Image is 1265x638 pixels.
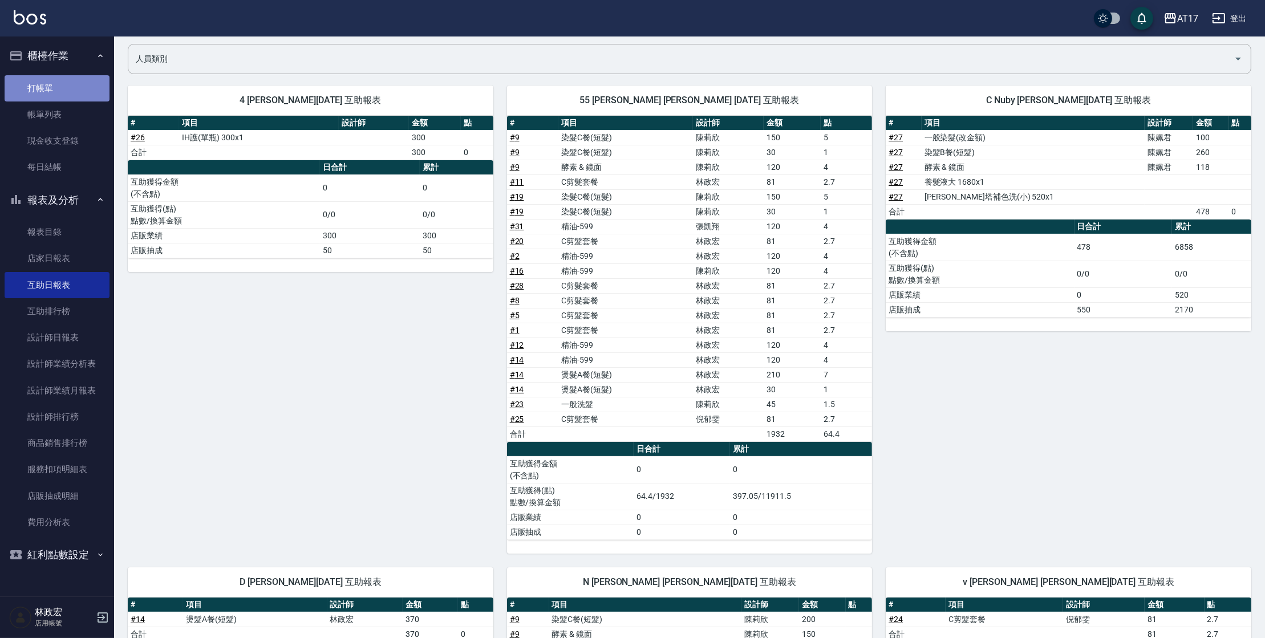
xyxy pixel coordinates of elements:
td: 0 [634,456,730,483]
td: 120 [764,352,821,367]
h5: 林政宏 [35,607,93,618]
a: #24 [889,615,903,624]
td: 81 [764,278,821,293]
td: 林政宏 [693,234,764,249]
a: 互助排行榜 [5,298,110,324]
button: AT17 [1159,7,1203,30]
td: 2.7 [821,323,872,338]
td: 倪郁雯 [693,412,764,426]
th: 金額 [764,116,821,131]
td: 30 [764,382,821,397]
td: 50 [420,243,493,258]
td: 倪郁雯 [1063,612,1145,627]
button: save [1130,7,1153,30]
th: # [128,598,183,612]
td: C剪髮套餐 [558,293,693,308]
a: 費用分析表 [5,509,110,535]
button: 紅利點數設定 [5,540,110,570]
td: 一般洗髮 [558,397,693,412]
a: 設計師日報表 [5,324,110,351]
td: 林政宏 [693,382,764,397]
th: # [128,116,179,131]
td: 染髮C餐(短髮) [558,204,693,219]
td: 精油-599 [558,352,693,367]
td: 2.7 [821,308,872,323]
a: #9 [510,133,520,142]
td: 2.7 [821,174,872,189]
th: 金額 [409,116,460,131]
td: 染髮C餐(短髮) [558,145,693,160]
span: D [PERSON_NAME][DATE] 互助報表 [141,576,480,588]
td: 2.7 [1205,612,1251,627]
th: 累計 [1172,220,1251,234]
td: 染髮C餐(短髮) [558,130,693,145]
td: 5 [821,130,872,145]
td: 0 [320,174,420,201]
td: 1 [821,382,872,397]
td: 2.7 [821,293,872,308]
td: 林政宏 [693,352,764,367]
a: 設計師業績月報表 [5,377,110,404]
th: 金額 [1145,598,1205,612]
a: #14 [131,615,145,624]
td: 店販抽成 [128,243,320,258]
td: 81 [764,308,821,323]
td: 2.7 [821,234,872,249]
table: a dense table [886,220,1251,318]
td: 精油-599 [558,249,693,263]
td: 互助獲得(點) 點數/換算金額 [128,201,320,228]
button: 櫃檯作業 [5,41,110,71]
td: 4 [821,160,872,174]
td: 478 [1193,204,1228,219]
td: IH護(單瓶) 300x1 [179,130,339,145]
td: 陳莉欣 [693,204,764,219]
th: 設計師 [327,598,403,612]
td: 81 [1145,612,1205,627]
td: 64.4 [821,426,872,441]
a: 互助日報表 [5,272,110,298]
td: 陳莉欣 [741,612,799,627]
a: #1 [510,326,520,335]
a: #26 [131,133,145,142]
a: #9 [510,148,520,157]
th: 項目 [946,598,1063,612]
td: 陳姵君 [1145,130,1193,145]
td: 精油-599 [558,219,693,234]
td: 林政宏 [693,308,764,323]
td: 0 [1075,287,1173,302]
a: 帳單列表 [5,101,110,128]
td: 300 [409,130,460,145]
th: 項目 [558,116,693,131]
a: #19 [510,207,524,216]
td: 染髮C餐(短髮) [558,189,693,204]
td: 550 [1075,302,1173,317]
td: 300 [420,228,493,243]
td: 118 [1193,160,1228,174]
td: 互助獲得金額 (不含點) [507,456,634,483]
a: #11 [510,177,524,186]
td: 4 [821,338,872,352]
a: #20 [510,237,524,246]
a: #12 [510,340,524,350]
th: 日合計 [634,442,730,457]
td: 0/0 [320,201,420,228]
td: 0 [1229,204,1251,219]
td: 4 [821,352,872,367]
td: 林政宏 [693,293,764,308]
td: C剪髮套餐 [558,234,693,249]
td: 120 [764,338,821,352]
td: 4 [821,263,872,278]
td: 120 [764,219,821,234]
a: #9 [510,615,520,624]
td: 染髮B餐(短髮) [922,145,1145,160]
td: 燙髮A餐(短髮) [183,612,327,627]
td: 陳莉欣 [693,397,764,412]
th: 日合計 [1075,220,1173,234]
a: 每日結帳 [5,154,110,180]
td: 150 [764,130,821,145]
td: 210 [764,367,821,382]
table: a dense table [507,442,873,540]
td: 120 [764,249,821,263]
td: 精油-599 [558,338,693,352]
th: 設計師 [741,598,799,612]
